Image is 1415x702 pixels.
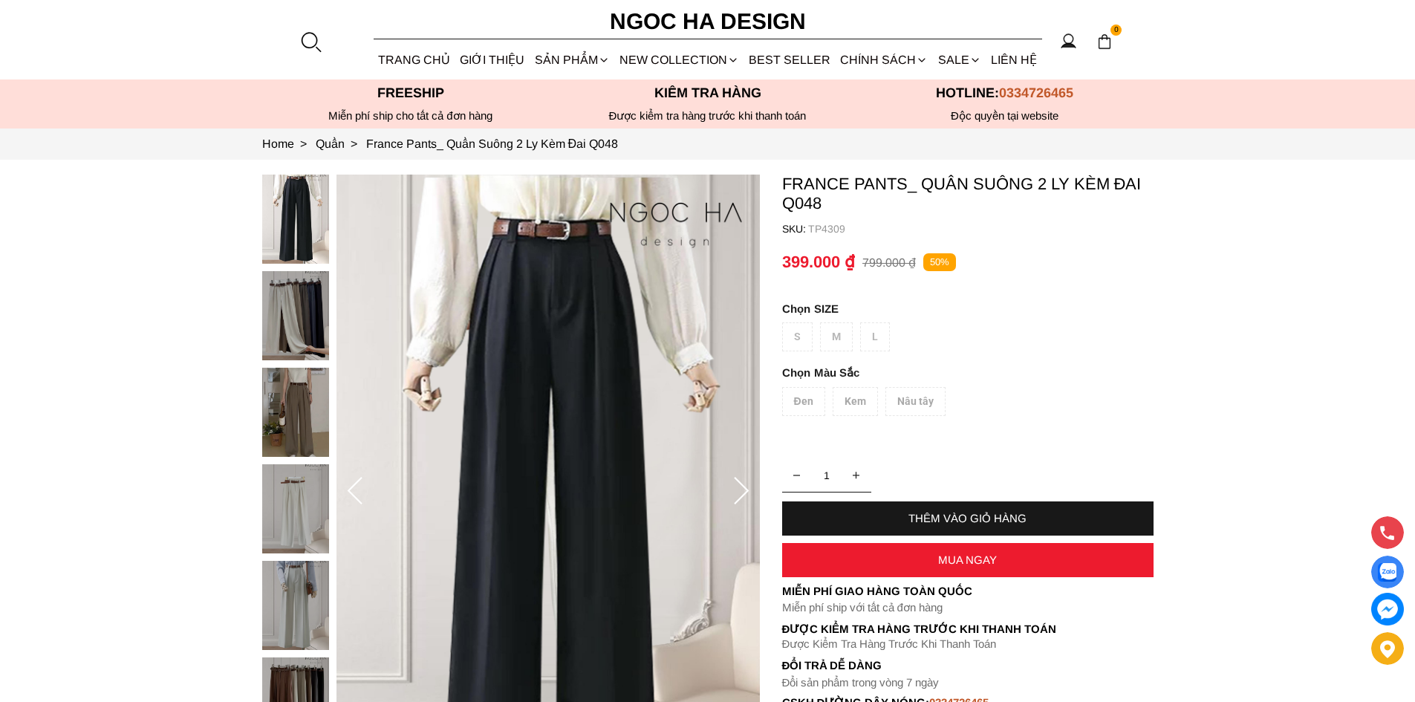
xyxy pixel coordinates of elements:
[782,553,1154,566] div: MUA NGAY
[782,659,1154,672] h6: Đổi trả dễ dàng
[808,223,1154,235] p: TP4309
[1378,563,1396,582] img: Display image
[262,175,329,264] img: France Pants_ Quần Suông 2 Ly Kèm Đai Q048_mini_0
[596,4,819,39] a: Ngoc Ha Design
[782,623,1154,636] p: Được Kiểm Tra Hàng Trước Khi Thanh Toán
[614,40,744,79] a: NEW COLLECTION
[782,601,943,614] font: Miễn phí ship với tất cả đơn hàng
[1110,25,1122,36] span: 0
[366,137,619,150] a: Link to France Pants_ Quần Suông 2 Ly Kèm Đai Q048
[316,137,366,150] a: Link to Quần
[782,175,1154,213] p: France Pants_ Quần Suông 2 Ly Kèm Đai Q048
[782,676,940,689] font: Đổi sản phẩm trong vòng 7 ngày
[262,271,329,360] img: France Pants_ Quần Suông 2 Ly Kèm Đai Q048_mini_1
[856,85,1154,101] p: Hotline:
[1371,593,1404,625] a: messenger
[862,256,916,270] p: 799.000 ₫
[782,461,871,490] input: Quantity input
[559,109,856,123] p: Được kiểm tra hàng trước khi thanh toán
[782,302,1154,315] p: SIZE
[782,512,1154,524] div: THÊM VÀO GIỎ HÀNG
[294,137,313,150] span: >
[782,637,1154,651] p: Được Kiểm Tra Hàng Trước Khi Thanh Toán
[262,109,559,123] div: Miễn phí ship cho tất cả đơn hàng
[262,561,329,650] img: France Pants_ Quần Suông 2 Ly Kèm Đai Q048_mini_4
[856,109,1154,123] h6: Độc quyền tại website
[654,85,761,100] font: Kiểm tra hàng
[744,40,836,79] a: BEST SELLER
[374,40,455,79] a: TRANG CHỦ
[782,223,808,235] h6: SKU:
[1096,33,1113,50] img: img-CART-ICON-ksit0nf1
[455,40,530,79] a: GIỚI THIỆU
[986,40,1041,79] a: LIÊN HỆ
[999,85,1073,100] span: 0334726465
[923,253,956,272] p: 50%
[933,40,986,79] a: SALE
[530,40,614,79] div: SẢN PHẨM
[836,40,933,79] div: Chính sách
[782,366,1112,380] p: Màu Sắc
[345,137,363,150] span: >
[262,368,329,457] img: France Pants_ Quần Suông 2 Ly Kèm Đai Q048_mini_2
[262,85,559,101] p: Freeship
[262,137,316,150] a: Link to Home
[782,253,855,272] p: 399.000 ₫
[782,585,972,597] font: Miễn phí giao hàng toàn quốc
[1371,556,1404,588] a: Display image
[262,464,329,553] img: France Pants_ Quần Suông 2 Ly Kèm Đai Q048_mini_3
